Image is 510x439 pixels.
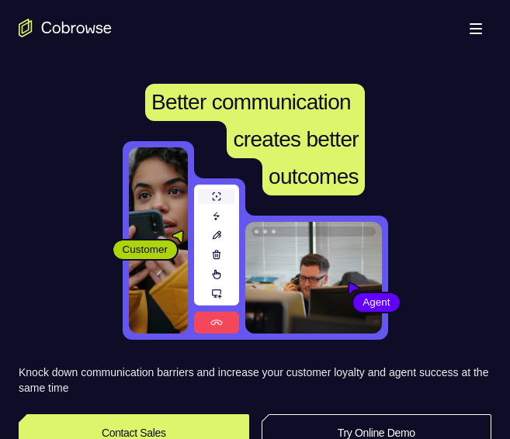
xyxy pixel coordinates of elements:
[129,147,188,334] img: A customer holding their phone
[113,242,178,258] span: Customer
[19,19,112,37] a: Go to the home page
[19,365,491,396] p: Knock down communication barriers and increase your customer loyalty and agent success at the sam...
[194,185,239,334] img: A series of tools used in co-browsing sessions
[233,127,358,151] span: creates better
[151,90,351,114] span: Better communication
[245,222,382,334] img: A customer support agent talking on the phone
[353,295,399,310] span: Agent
